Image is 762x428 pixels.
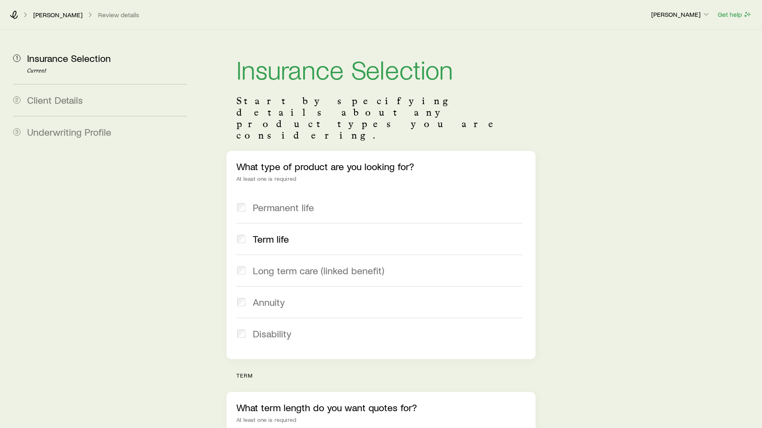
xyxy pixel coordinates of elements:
div: At least one is required [236,417,525,423]
button: [PERSON_NAME] [651,10,711,20]
span: 3 [13,128,21,136]
span: 2 [13,96,21,104]
span: Disability [253,328,291,339]
a: [PERSON_NAME] [33,11,83,19]
span: 1 [13,55,21,62]
input: Permanent life [237,203,245,212]
input: Annuity [237,298,245,306]
span: Underwriting Profile [27,126,111,138]
span: Annuity [253,296,285,308]
p: What term length do you want quotes for? [236,402,525,413]
p: Current [27,68,187,74]
input: Long term care (linked benefit) [237,266,245,275]
h1: Insurance Selection [236,56,525,82]
span: Insurance Selection [27,52,111,64]
span: Term life [253,233,289,245]
p: What type of product are you looking for? [236,161,525,172]
span: Long term care (linked benefit) [253,265,384,276]
input: Disability [237,330,245,338]
p: [PERSON_NAME] [651,10,710,18]
p: Start by specifying details about any product types you are considering. [236,95,525,141]
button: Review details [98,11,140,19]
span: Client Details [27,94,83,106]
button: Get help [717,10,752,19]
div: At least one is required [236,175,525,182]
input: Term life [237,235,245,243]
span: Permanent life [253,202,314,213]
p: term [236,372,535,379]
